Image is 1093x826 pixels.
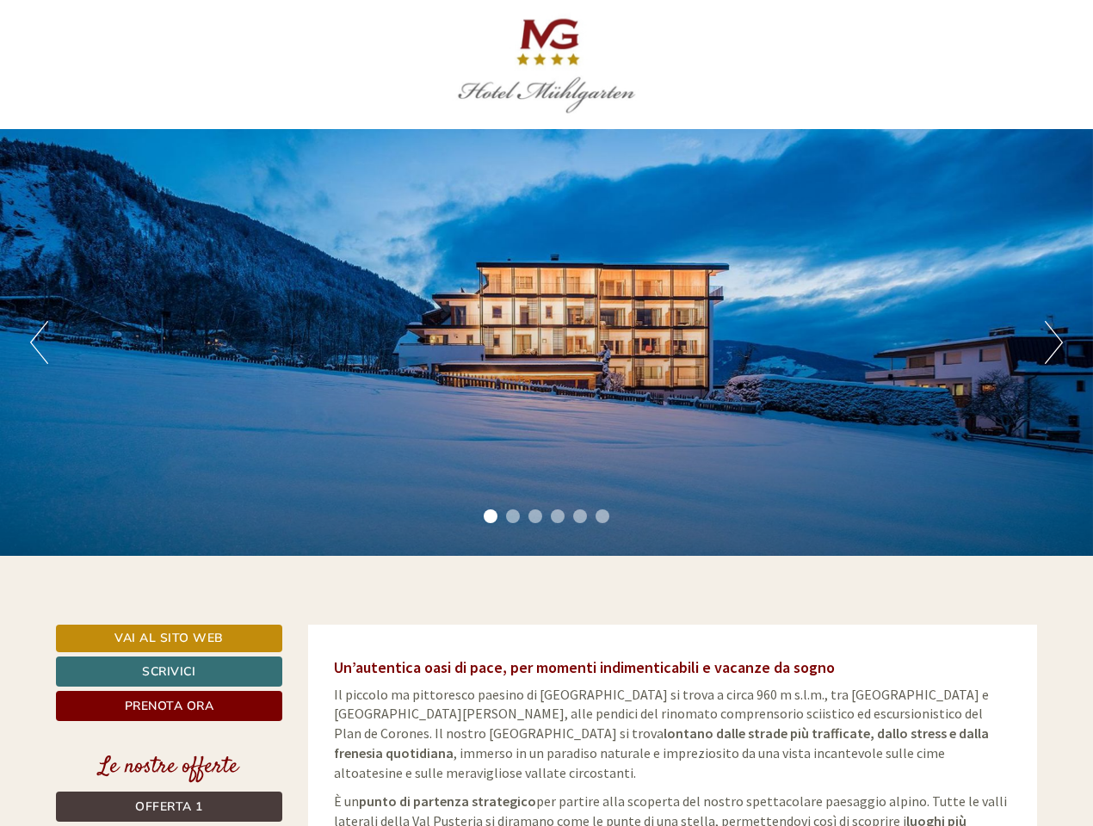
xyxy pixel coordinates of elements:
span: Il piccolo ma pittoresco paesino di [GEOGRAPHIC_DATA] si trova a circa 960 m s.l.m., tra [GEOGRAP... [334,686,989,781]
a: Vai al sito web [56,625,282,652]
a: Scrivici [56,656,282,687]
button: Next [1045,321,1063,364]
span: Un’autentica oasi di pace, per momenti indimenticabili e vacanze da sogno [334,657,835,677]
strong: punto di partenza strategico [359,792,536,810]
a: Prenota ora [56,691,282,721]
button: Previous [30,321,48,364]
span: Offerta 1 [135,798,203,815]
div: Le nostre offerte [56,751,282,783]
